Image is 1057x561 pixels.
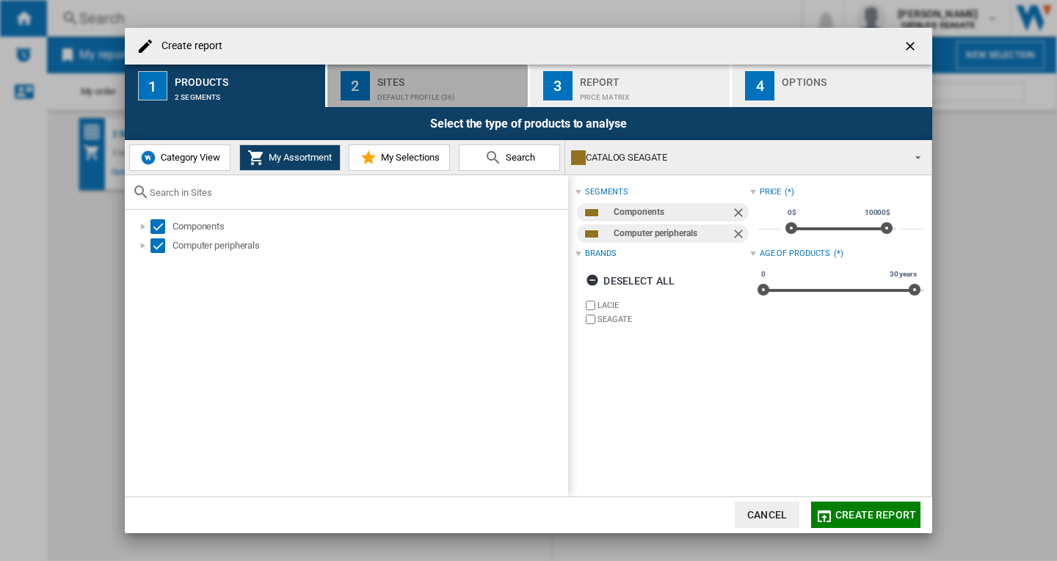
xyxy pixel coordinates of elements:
label: SEAGATE [597,314,749,325]
div: Brands [585,248,616,260]
div: Select the type of products to analyse [125,107,932,140]
span: 0$ [785,207,799,219]
div: Age of products [760,248,831,260]
span: Search [502,152,535,163]
button: Search [459,144,560,171]
input: brand.name [586,301,595,310]
span: 10000$ [862,207,893,219]
div: 3 [543,71,573,100]
button: 4 Options [732,65,932,107]
div: 2 [341,71,370,100]
div: Options [782,70,926,86]
div: Components [172,219,566,234]
ng-md-icon: Remove [731,227,749,244]
span: Category View [157,152,220,163]
div: Computer peripherals [614,224,730,243]
ng-md-icon: Remove [731,205,749,223]
img: wiser-icon-blue.png [139,149,157,166]
md-checkbox: Select [150,219,172,234]
h4: Create report [154,39,222,54]
span: Create report [835,509,916,521]
div: 4 [745,71,774,100]
div: segments [585,186,628,198]
ng-md-icon: getI18NText('BUTTONS.CLOSE_DIALOG') [903,39,920,56]
input: brand.name [586,315,595,324]
button: getI18NText('BUTTONS.CLOSE_DIALOG') [897,32,926,61]
button: Category View [129,144,230,171]
div: Components [614,203,730,221]
button: 2 Sites Default profile (36) [327,65,529,107]
div: Report [580,70,724,86]
label: LACIE [597,300,749,311]
div: Price Matrix [580,86,724,101]
button: Deselect all [581,268,679,294]
span: 0 [759,268,768,280]
span: 30 years [887,268,919,280]
div: Price [760,186,782,198]
button: Create report [811,502,920,528]
input: Search in Sites [150,187,561,198]
md-checkbox: Select [150,238,172,253]
div: 2 segments [175,86,319,101]
span: My Assortment [265,152,332,163]
button: My Assortment [239,144,341,171]
div: Sites [377,70,522,86]
div: CATALOG SEAGATE [571,147,902,168]
button: Cancel [735,502,799,528]
span: My Selections [377,152,440,163]
div: 1 [138,71,167,100]
div: Deselect all [586,268,675,294]
div: Default profile (36) [377,86,522,101]
button: 1 Products 2 segments [125,65,327,107]
button: My Selections [349,144,450,171]
div: Computer peripherals [172,238,566,253]
div: Products [175,70,319,86]
button: 3 Report Price Matrix [530,65,732,107]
